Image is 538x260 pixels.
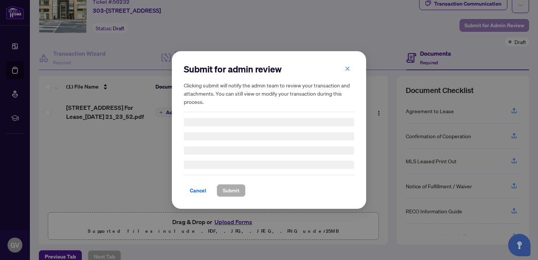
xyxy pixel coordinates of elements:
h2: Submit for admin review [184,63,354,75]
span: close [345,66,350,71]
button: Open asap [508,234,531,256]
h5: Clicking submit will notify the admin team to review your transaction and attachments. You can st... [184,81,354,106]
span: Cancel [190,185,206,196]
button: Cancel [184,184,212,197]
button: Submit [217,184,245,197]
